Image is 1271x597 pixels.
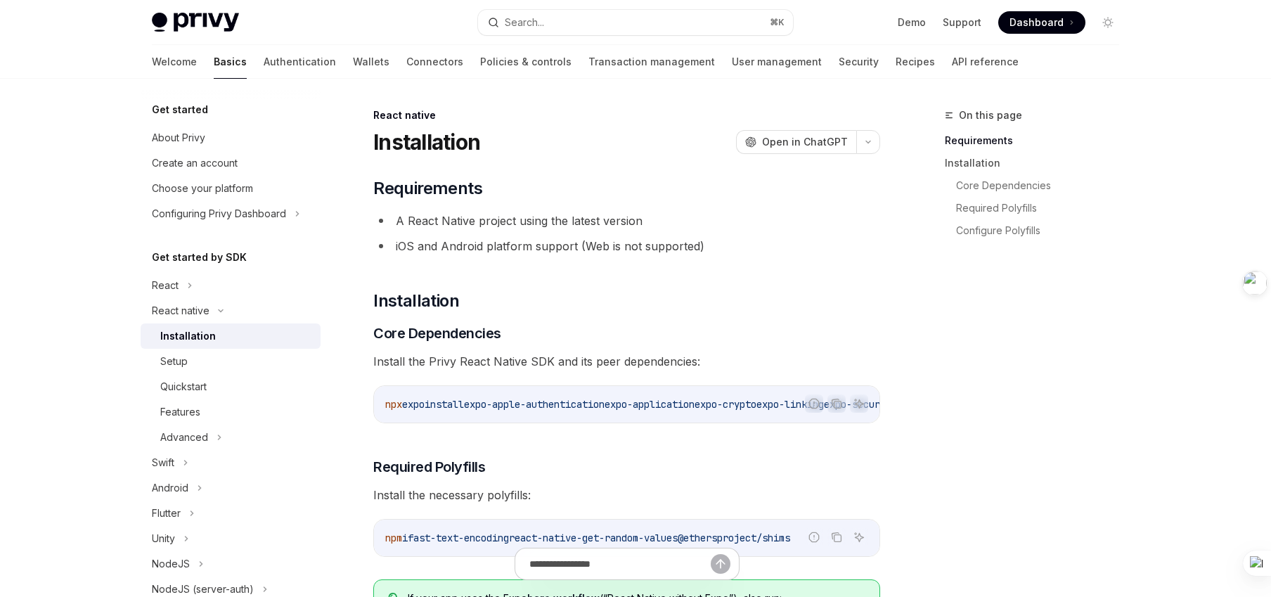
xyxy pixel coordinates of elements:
span: i [402,532,408,544]
button: Ask AI [850,394,868,413]
a: Setup [141,349,321,374]
button: Search...⌘K [478,10,793,35]
a: User management [732,45,822,79]
span: install [425,398,464,411]
a: Recipes [896,45,935,79]
a: Policies & controls [480,45,572,79]
a: Required Polyfills [956,197,1130,219]
a: Create an account [141,150,321,176]
span: expo-secure-store [824,398,920,411]
a: About Privy [141,125,321,150]
span: @ethersproject/shims [678,532,790,544]
a: Transaction management [588,45,715,79]
button: Toggle dark mode [1097,11,1119,34]
span: npx [385,398,402,411]
a: Installation [945,152,1130,174]
a: Installation [141,323,321,349]
span: Install the necessary polyfills: [373,485,880,505]
button: Open in ChatGPT [736,130,856,154]
h5: Get started by SDK [152,249,247,266]
div: NodeJS [152,556,190,572]
h5: Get started [152,101,208,118]
span: Core Dependencies [373,323,501,343]
div: Android [152,480,188,496]
span: expo-crypto [695,398,756,411]
div: Configuring Privy Dashboard [152,205,286,222]
span: fast-text-encoding [408,532,509,544]
a: API reference [952,45,1019,79]
a: Features [141,399,321,425]
a: Connectors [406,45,463,79]
div: Choose your platform [152,180,253,197]
span: expo [402,398,425,411]
button: Copy the contents from the code block [827,528,846,546]
a: Welcome [152,45,197,79]
span: expo-linking [756,398,824,411]
span: ⌘ K [770,17,785,28]
div: About Privy [152,129,205,146]
a: Wallets [353,45,389,79]
div: React native [373,108,880,122]
span: expo-application [605,398,695,411]
h1: Installation [373,129,480,155]
span: npm [385,532,402,544]
div: Installation [160,328,216,345]
div: Flutter [152,505,181,522]
a: Requirements [945,129,1130,152]
div: Create an account [152,155,238,172]
li: iOS and Android platform support (Web is not supported) [373,236,880,256]
span: On this page [959,107,1022,124]
button: Report incorrect code [805,394,823,413]
a: Quickstart [141,374,321,399]
div: React native [152,302,209,319]
a: Configure Polyfills [956,219,1130,242]
span: expo-apple-authentication [464,398,605,411]
span: Install the Privy React Native SDK and its peer dependencies: [373,352,880,371]
div: React [152,277,179,294]
div: Swift [152,454,174,471]
span: Open in ChatGPT [762,135,848,149]
li: A React Native project using the latest version [373,211,880,231]
div: Quickstart [160,378,207,395]
div: Setup [160,353,188,370]
a: Choose your platform [141,176,321,201]
div: Advanced [160,429,208,446]
span: Required Polyfills [373,457,485,477]
button: Send message [711,554,730,574]
img: light logo [152,13,239,32]
span: Installation [373,290,459,312]
a: Dashboard [998,11,1085,34]
a: Demo [898,15,926,30]
div: Unity [152,530,175,547]
span: Requirements [373,177,482,200]
span: react-native-get-random-values [509,532,678,544]
button: Ask AI [850,528,868,546]
div: Features [160,404,200,421]
a: Authentication [264,45,336,79]
span: Dashboard [1009,15,1064,30]
button: Copy the contents from the code block [827,394,846,413]
a: Support [943,15,981,30]
a: Core Dependencies [956,174,1130,197]
div: Search... [505,14,544,31]
a: Security [839,45,879,79]
a: Basics [214,45,247,79]
button: Report incorrect code [805,528,823,546]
